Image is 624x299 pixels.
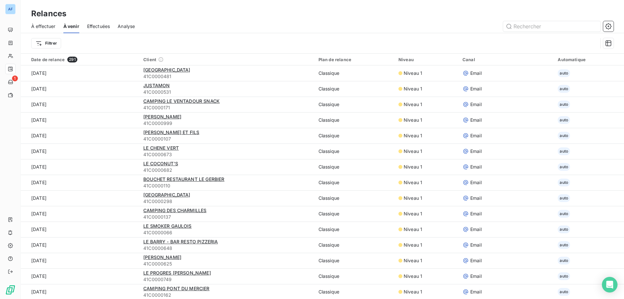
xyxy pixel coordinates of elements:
span: Niveau 1 [404,195,422,201]
span: 41C0000137 [143,214,311,220]
span: À venir [63,23,79,30]
span: Niveau 1 [404,70,422,76]
td: [DATE] [21,128,139,143]
span: auto [558,194,570,202]
span: Email [470,289,482,295]
td: Classique [315,65,395,81]
td: Classique [315,237,395,253]
span: LE SMOKER GAULOIS [143,223,192,229]
td: [DATE] [21,97,139,112]
td: Classique [315,268,395,284]
span: 41C0000648 [143,245,311,251]
span: Niveau 1 [404,226,422,233]
td: Classique [315,112,395,128]
h3: Relances [31,8,66,20]
td: [DATE] [21,190,139,206]
span: auto [558,241,570,249]
span: auto [558,101,570,108]
img: Logo LeanPay [5,285,16,295]
td: Classique [315,143,395,159]
td: Classique [315,81,395,97]
span: [GEOGRAPHIC_DATA] [143,67,190,73]
span: auto [558,85,570,93]
span: Email [470,117,482,123]
span: Niveau 1 [404,132,422,139]
div: Date de relance [31,57,136,62]
span: auto [558,147,570,155]
span: 41C0000162 [143,292,311,298]
span: Email [470,101,482,108]
span: 41C0000749 [143,276,311,283]
span: auto [558,132,570,140]
span: 41C0000107 [143,136,311,142]
td: Classique [315,190,395,206]
span: auto [558,163,570,171]
span: Email [470,164,482,170]
button: Filtrer [31,38,61,48]
input: Rechercher [503,21,601,32]
td: Classique [315,97,395,112]
span: auto [558,288,570,296]
span: Niveau 1 [404,289,422,295]
td: [DATE] [21,65,139,81]
span: Email [470,226,482,233]
td: Classique [315,128,395,143]
span: 41C0000066 [143,229,311,236]
div: Open Intercom Messenger [602,277,617,292]
span: Email [470,148,482,155]
td: [DATE] [21,143,139,159]
span: 291 [67,57,77,62]
span: LE PROGRES [PERSON_NAME] [143,270,211,276]
span: Niveau 1 [404,211,422,217]
span: LE BARRY - BAR RESTO PIZZERIA [143,239,218,244]
span: Analyse [118,23,135,30]
td: Classique [315,222,395,237]
span: auto [558,69,570,77]
span: 41C0000171 [143,104,311,111]
span: [PERSON_NAME] ET FILS [143,129,199,135]
span: CAMPING LE VENTADOUR SNACK [143,98,220,104]
span: Niveau 1 [404,101,422,108]
span: LE COCONUT'S [143,161,178,166]
span: Niveau 1 [404,86,422,92]
span: Email [470,211,482,217]
span: [PERSON_NAME] [143,254,181,260]
span: Niveau 1 [404,164,422,170]
span: Niveau 1 [404,117,422,123]
span: Email [470,242,482,248]
td: [DATE] [21,237,139,253]
div: Automatique [558,57,620,62]
div: Plan de relance [318,57,391,62]
span: Email [470,132,482,139]
td: Classique [315,159,395,175]
td: [DATE] [21,222,139,237]
span: auto [558,257,570,265]
span: CAMPING PONT DU MERCIER [143,286,209,291]
span: Email [470,179,482,186]
span: Email [470,86,482,92]
span: auto [558,179,570,186]
td: [DATE] [21,268,139,284]
span: [GEOGRAPHIC_DATA] [143,192,190,197]
span: 41C0000531 [143,89,311,95]
span: Niveau 1 [404,257,422,264]
td: [DATE] [21,253,139,268]
span: JUSTAMON [143,83,170,88]
span: Niveau 1 [404,179,422,186]
span: auto [558,210,570,218]
span: Niveau 1 [404,148,422,155]
td: [DATE] [21,206,139,222]
span: 41C0000999 [143,120,311,127]
td: [DATE] [21,81,139,97]
span: 41C0000481 [143,73,311,80]
span: 41C0000110 [143,183,311,189]
span: Effectuées [87,23,110,30]
span: Email [470,195,482,201]
td: [DATE] [21,175,139,190]
span: Niveau 1 [404,242,422,248]
div: AF [5,4,16,14]
span: auto [558,225,570,233]
span: Niveau 1 [404,273,422,279]
span: auto [558,272,570,280]
div: Canal [462,57,550,62]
